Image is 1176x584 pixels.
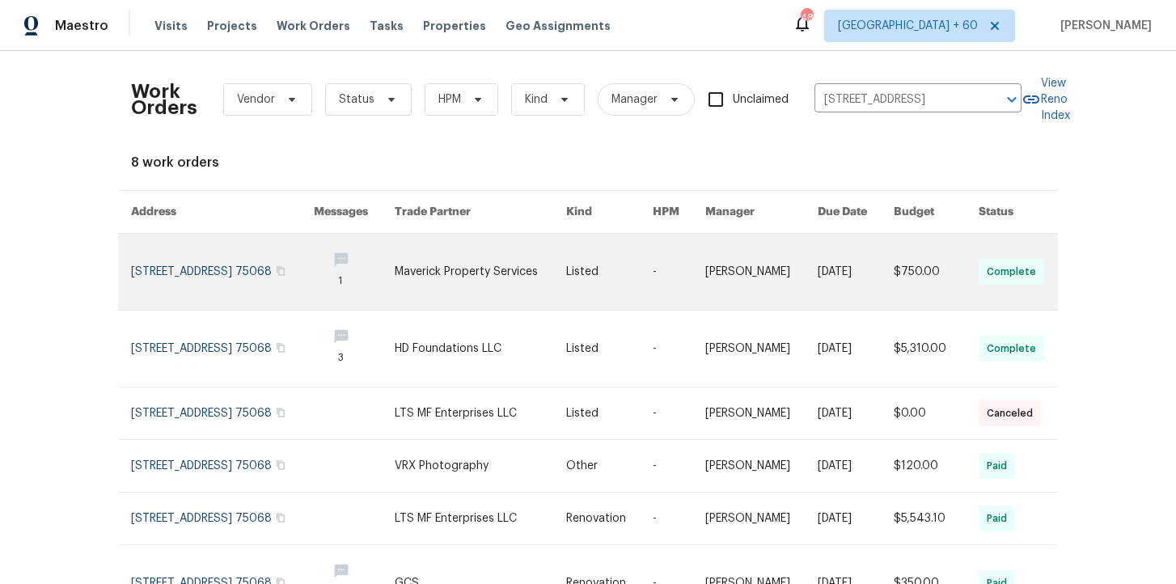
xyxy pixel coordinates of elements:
span: Projects [207,18,257,34]
a: View Reno Index [1022,75,1070,124]
h2: Work Orders [131,83,197,116]
span: [GEOGRAPHIC_DATA] + 60 [838,18,978,34]
td: VRX Photography [382,440,552,493]
span: Unclaimed [733,91,789,108]
span: Manager [611,91,658,108]
div: 489 [801,10,812,26]
button: Copy Address [273,341,288,355]
td: Maverick Property Services [382,234,552,311]
th: Address [118,191,301,234]
td: LTS MF Enterprises LLC [382,387,552,440]
button: Copy Address [273,264,288,278]
span: Status [339,91,374,108]
button: Copy Address [273,510,288,525]
div: 8 work orders [131,154,1045,171]
span: Properties [423,18,486,34]
span: Tasks [370,20,404,32]
td: - [640,234,693,311]
th: Budget [881,191,966,234]
td: [PERSON_NAME] [692,311,804,387]
td: [PERSON_NAME] [692,234,804,311]
button: Copy Address [273,458,288,472]
button: Open [1000,88,1023,111]
input: Enter in an address [814,87,976,112]
th: Trade Partner [382,191,552,234]
span: Vendor [237,91,275,108]
td: [PERSON_NAME] [692,387,804,440]
td: Listed [553,234,640,311]
td: Listed [553,387,640,440]
span: Work Orders [277,18,350,34]
th: Manager [692,191,804,234]
td: - [640,440,693,493]
td: - [640,311,693,387]
th: HPM [640,191,693,234]
td: LTS MF Enterprises LLC [382,493,552,545]
td: [PERSON_NAME] [692,440,804,493]
td: HD Foundations LLC [382,311,552,387]
span: Visits [154,18,188,34]
span: HPM [438,91,461,108]
td: Other [553,440,640,493]
th: Messages [301,191,382,234]
td: Listed [553,311,640,387]
span: Geo Assignments [506,18,611,34]
span: Maestro [55,18,108,34]
td: Renovation [553,493,640,545]
td: - [640,387,693,440]
span: Kind [525,91,548,108]
th: Due Date [805,191,881,234]
th: Kind [553,191,640,234]
td: - [640,493,693,545]
th: Status [966,191,1058,234]
button: Copy Address [273,405,288,420]
td: [PERSON_NAME] [692,493,804,545]
span: [PERSON_NAME] [1054,18,1152,34]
